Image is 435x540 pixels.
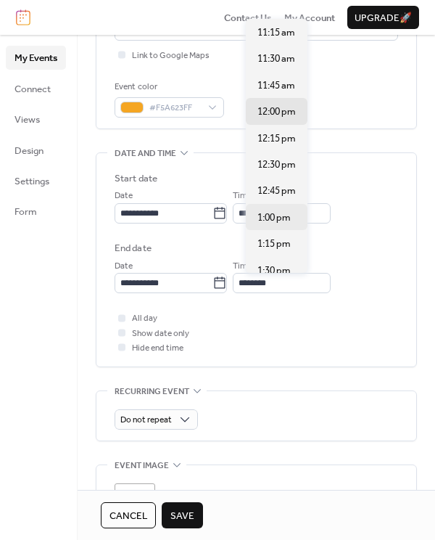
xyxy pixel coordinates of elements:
[257,157,296,172] span: 12:30 pm
[347,6,419,29] button: Upgrade🚀
[284,10,335,25] a: My Account
[132,327,189,341] span: Show date only
[132,311,157,326] span: All day
[257,210,291,225] span: 1:00 pm
[16,9,30,25] img: logo
[257,131,296,146] span: 12:15 pm
[6,169,66,192] a: Settings
[257,263,291,278] span: 1:30 pm
[14,205,37,219] span: Form
[170,509,194,523] span: Save
[257,184,296,198] span: 12:45 pm
[115,80,221,94] div: Event color
[115,147,176,161] span: Date and time
[6,107,66,131] a: Views
[224,10,272,25] a: Contact Us
[257,237,291,251] span: 1:15 pm
[115,189,133,203] span: Date
[6,77,66,100] a: Connect
[224,11,272,25] span: Contact Us
[115,259,133,274] span: Date
[257,25,295,40] span: 11:15 am
[115,384,189,398] span: Recurring event
[257,52,295,66] span: 11:30 am
[115,483,155,524] div: ;
[14,144,43,158] span: Design
[109,509,147,523] span: Cancel
[14,112,40,127] span: Views
[115,171,157,186] div: Start date
[6,200,66,223] a: Form
[115,241,152,255] div: End date
[6,139,66,162] a: Design
[132,49,210,63] span: Link to Google Maps
[14,82,51,97] span: Connect
[233,189,252,203] span: Time
[14,174,49,189] span: Settings
[355,11,412,25] span: Upgrade 🚀
[14,51,57,65] span: My Events
[6,46,66,69] a: My Events
[284,11,335,25] span: My Account
[233,259,252,274] span: Time
[257,78,295,93] span: 11:45 am
[101,502,156,528] button: Cancel
[257,105,296,119] span: 12:00 pm
[162,502,203,528] button: Save
[120,412,172,428] span: Do not repeat
[132,341,183,356] span: Hide end time
[149,101,201,115] span: #F5A623FF
[115,459,169,473] span: Event image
